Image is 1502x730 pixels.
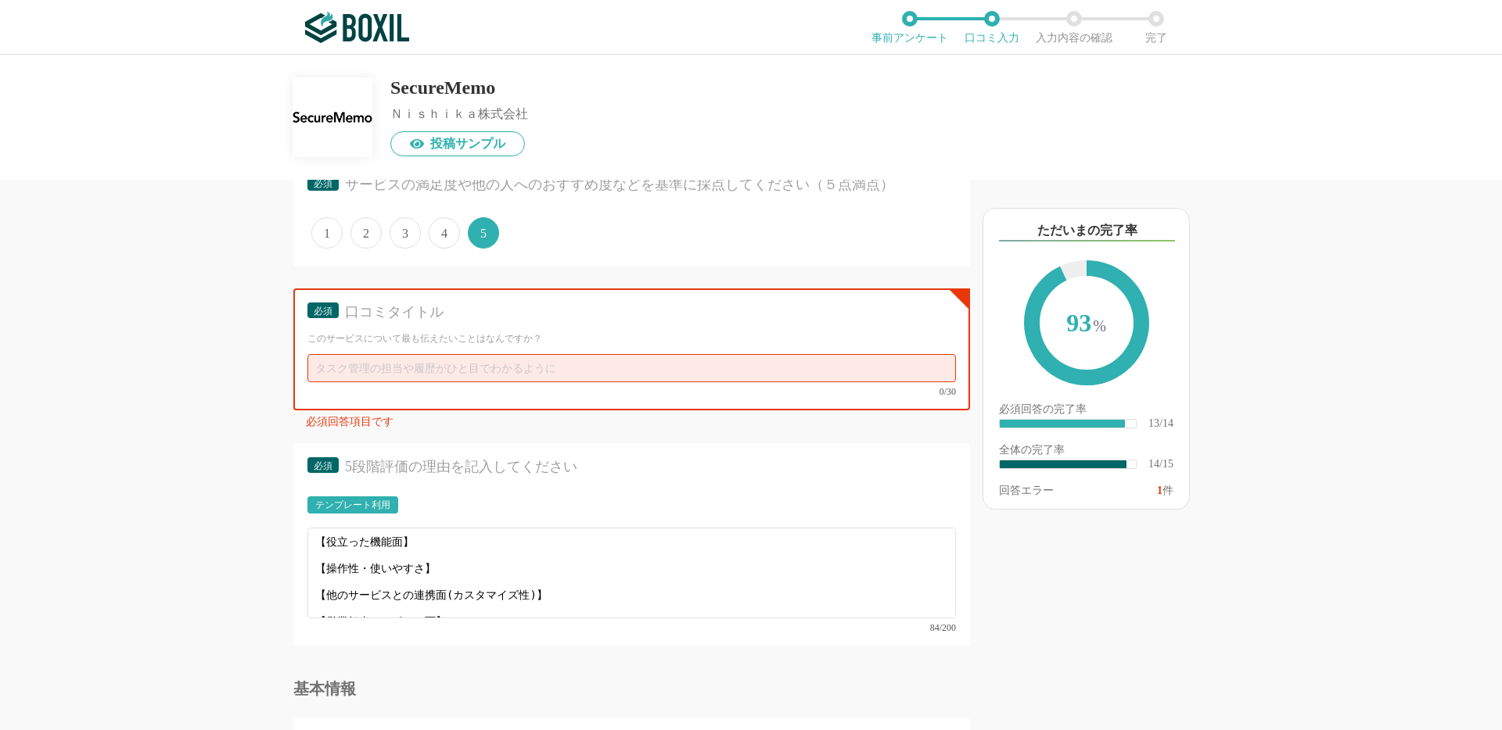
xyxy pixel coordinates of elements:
input: タスク管理の担当や履歴がひと目でわかるように [307,354,956,382]
div: 必須回答の完了率 [999,404,1173,418]
div: 全体の完了率 [999,445,1173,459]
div: 口コミタイトル [345,302,929,322]
span: 投稿サンプル [430,138,505,150]
span: 3 [390,217,421,249]
div: Ｎｉｓｈｉｋａ株式会社 [390,108,528,120]
li: 完了 [1115,11,1197,44]
div: 必須回答項目です [306,417,970,434]
span: 5 [468,217,499,249]
span: 1 [1157,485,1162,496]
div: SecureMemo [390,78,528,97]
div: 回答エラー [999,485,1054,496]
li: 事前アンケート [868,11,950,44]
span: 必須 [314,178,332,189]
li: 口コミ入力 [950,11,1033,44]
div: テンプレート利用 [315,500,390,510]
div: このサービスについて最も伝えたいことはなんですか？ [307,332,956,345]
div: 基本情報 [293,681,970,696]
div: サービスの満足度や他の人へのおすすめ度などを基準に採点してください（５点満点） [345,175,929,195]
li: 入力内容の確認 [1033,11,1115,44]
div: 5段階評価の理由を記入してください [345,457,929,477]
div: 84/200 [307,623,956,632]
div: 13/14 [1148,418,1173,429]
span: 4 [429,217,460,249]
span: % [1093,317,1106,335]
span: 必須 [314,306,332,317]
span: 2 [350,217,382,249]
span: 必須 [314,460,332,471]
img: ボクシルSaaS_ロゴ [305,12,409,43]
span: 1 [311,217,343,249]
div: ​ [1000,460,1126,468]
div: ​ [1000,420,1125,428]
div: 0/30 [307,387,956,396]
span: 93 [1040,276,1134,373]
div: 件 [1157,485,1173,496]
div: ただいまの完了率 [999,221,1175,242]
div: 14/15 [1148,459,1173,470]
